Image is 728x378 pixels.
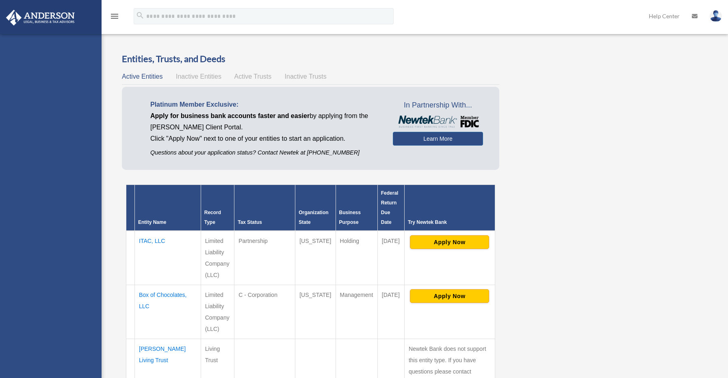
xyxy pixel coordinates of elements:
[201,185,234,231] th: Record Type
[710,10,722,22] img: User Pic
[295,231,336,285] td: [US_STATE]
[150,110,381,133] p: by applying from the [PERSON_NAME] Client Portal.
[150,99,381,110] p: Platinum Member Exclusive:
[295,185,336,231] th: Organization State
[408,217,492,227] div: Try Newtek Bank
[150,133,381,144] p: Click "Apply Now" next to one of your entities to start an application.
[410,289,489,303] button: Apply Now
[122,53,499,65] h3: Entities, Trusts, and Deeds
[410,235,489,249] button: Apply Now
[176,73,221,80] span: Inactive Entities
[201,285,234,339] td: Limited Liability Company (LLC)
[295,285,336,339] td: [US_STATE]
[201,231,234,285] td: Limited Liability Company (LLC)
[135,231,201,285] td: ITAC, LLC
[110,14,119,21] a: menu
[135,285,201,339] td: Box of Chocolates, LLC
[285,73,327,80] span: Inactive Trusts
[150,112,310,119] span: Apply for business bank accounts faster and easier
[377,185,404,231] th: Federal Return Due Date
[393,99,483,112] span: In Partnership With...
[377,285,404,339] td: [DATE]
[234,231,295,285] td: Partnership
[377,231,404,285] td: [DATE]
[393,132,483,146] a: Learn More
[397,116,479,128] img: NewtekBankLogoSM.png
[135,185,201,231] th: Entity Name
[122,73,162,80] span: Active Entities
[136,11,145,20] i: search
[336,285,377,339] td: Management
[234,185,295,231] th: Tax Status
[110,11,119,21] i: menu
[234,285,295,339] td: C - Corporation
[150,148,381,158] p: Questions about your application status? Contact Newtek at [PHONE_NUMBER]
[234,73,272,80] span: Active Trusts
[4,10,77,26] img: Anderson Advisors Platinum Portal
[336,231,377,285] td: Holding
[336,185,377,231] th: Business Purpose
